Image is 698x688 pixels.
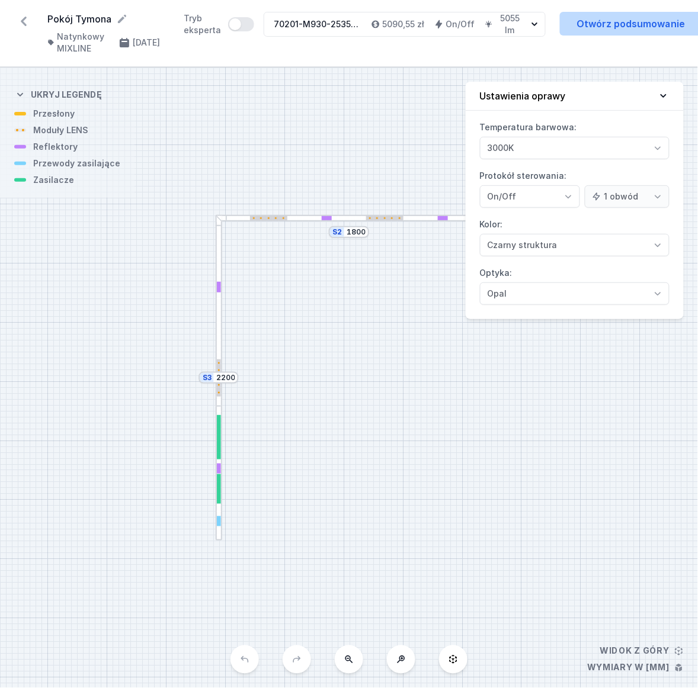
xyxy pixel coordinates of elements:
[495,12,524,36] h4: 5055 lm
[264,12,546,37] button: 70201-M930-25359-125090,55 złOn/Off5055 lm
[116,13,128,25] button: Edytuj nazwę projektu
[480,166,670,208] label: Protokół sterowania:
[480,234,670,256] select: Kolor:
[184,12,254,36] label: Tryb eksperta
[480,282,670,305] select: Optyka:
[57,31,109,54] h4: Natynkowy MIXLINE
[480,89,566,103] h4: Ustawienia oprawy
[480,185,580,208] select: Protokół sterowania:
[274,18,361,30] div: 70201-M930-25359-12
[466,82,684,111] button: Ustawienia oprawy
[480,263,670,305] label: Optyka:
[480,137,670,159] select: Temperatura barwowa:
[228,17,254,31] button: Tryb eksperta
[383,18,425,30] h4: 5090,55 zł
[31,89,102,101] h4: Ukryj legendę
[480,215,670,256] label: Kolor:
[480,118,670,159] label: Temperatura barwowa:
[585,185,670,208] select: Protokół sterowania:
[14,79,102,108] button: Ukryj legendę
[347,227,366,237] input: Wymiar [mm]
[133,37,160,49] h4: [DATE]
[446,18,475,30] h4: On/Off
[216,373,235,382] input: Wymiar [mm]
[47,12,169,26] form: Pokój Tymona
